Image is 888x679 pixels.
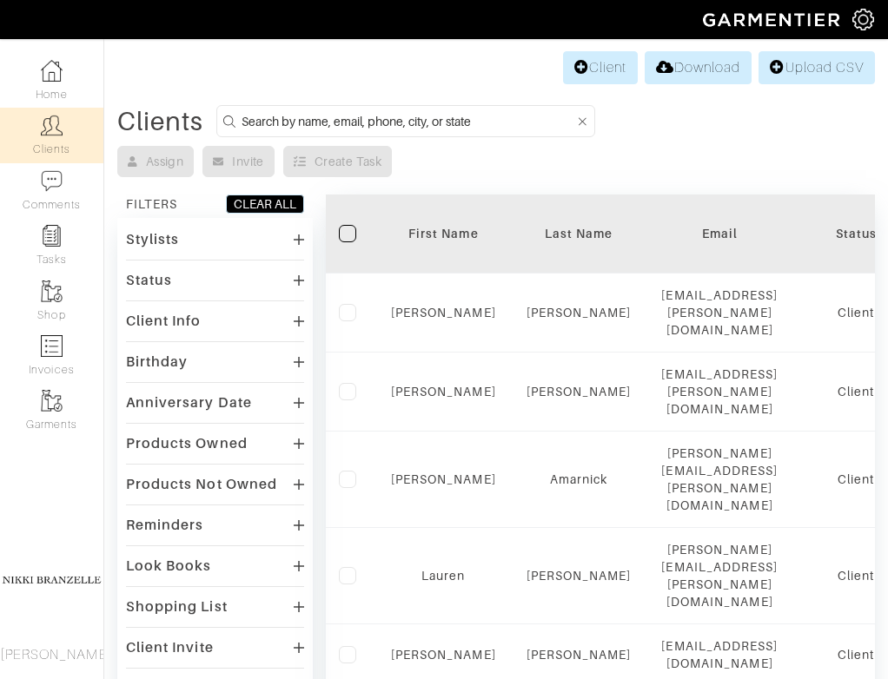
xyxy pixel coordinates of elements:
[661,637,778,672] div: [EMAIL_ADDRESS][DOMAIN_NAME]
[661,287,778,339] div: [EMAIL_ADDRESS][PERSON_NAME][DOMAIN_NAME]
[527,569,632,583] a: [PERSON_NAME]
[421,569,465,583] a: Lauren
[126,394,252,412] div: Anniversary Date
[41,280,63,302] img: garments-icon-b7da505a4dc4fd61783c78ac3ca0ef83fa9d6f193b1c9dc38574b1d14d53ca28.png
[391,648,496,662] a: [PERSON_NAME]
[391,472,496,486] a: [PERSON_NAME]
[550,472,607,486] a: Amarnick
[126,435,248,452] div: Products Owned
[126,195,177,213] div: FILTERS
[378,194,509,274] th: Toggle SortBy
[563,51,638,84] a: Client
[126,353,188,371] div: Birthday
[126,231,179,248] div: Stylists
[509,194,649,274] th: Toggle SortBy
[694,4,852,35] img: garmentier-logo-header-white-b43fb05a5012e4ada735d5af1a66efaba907eab6374d6393d1fbf88cb4ef424d.png
[126,272,172,289] div: Status
[41,60,63,82] img: dashboard-icon-dbcd8f5a0b271acd01030246c82b418ddd0df26cd7fceb0bd07c9910d44c42f6.png
[41,335,63,357] img: orders-icon-0abe47150d42831381b5fb84f609e132dff9fe21cb692f30cb5eec754e2cba89.png
[126,517,203,534] div: Reminders
[234,195,296,213] div: CLEAR ALL
[391,225,496,242] div: First Name
[41,390,63,412] img: garments-icon-b7da505a4dc4fd61783c78ac3ca0ef83fa9d6f193b1c9dc38574b1d14d53ca28.png
[661,445,778,514] div: [PERSON_NAME][EMAIL_ADDRESS][PERSON_NAME][DOMAIN_NAME]
[391,385,496,399] a: [PERSON_NAME]
[126,476,277,493] div: Products Not Owned
[527,306,632,320] a: [PERSON_NAME]
[126,313,202,330] div: Client Info
[242,110,574,132] input: Search by name, email, phone, city, or state
[852,9,874,30] img: gear-icon-white-bd11855cb880d31180b6d7d6211b90ccbf57a29d726f0c71d8c61bd08dd39cc2.png
[661,366,778,418] div: [EMAIL_ADDRESS][PERSON_NAME][DOMAIN_NAME]
[126,557,212,575] div: Look Books
[391,306,496,320] a: [PERSON_NAME]
[661,541,778,610] div: [PERSON_NAME][EMAIL_ADDRESS][PERSON_NAME][DOMAIN_NAME]
[226,194,304,214] button: CLEAR ALL
[645,51,752,84] a: Download
[759,51,875,84] a: Upload CSV
[41,115,63,136] img: clients-icon-6bae9207a08558b7cb47a8932f037763ab4055f8c8b6bfacd5dc20c3e0201464.png
[41,225,63,247] img: reminder-icon-8004d30b9f0a5d33ae49ab947aed9ed385cf756f9e5892f1edd6e32f2345188e.png
[527,385,632,399] a: [PERSON_NAME]
[661,225,778,242] div: Email
[126,598,228,616] div: Shopping List
[117,113,203,130] div: Clients
[527,648,632,662] a: [PERSON_NAME]
[522,225,636,242] div: Last Name
[126,639,214,656] div: Client Invite
[41,170,63,192] img: comment-icon-a0a6a9ef722e966f86d9cbdc48e553b5cf19dbc54f86b18d962a5391bc8f6eb6.png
